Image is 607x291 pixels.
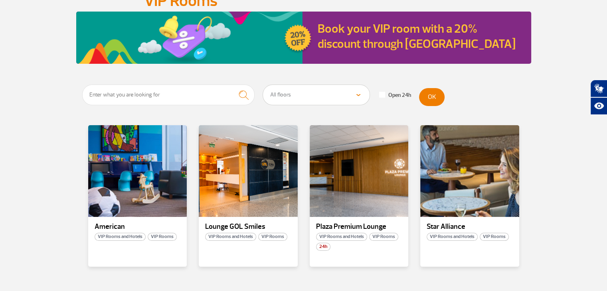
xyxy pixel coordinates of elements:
span: VIP Rooms [148,233,177,241]
p: Lounge GOL Smiles [205,223,291,231]
p: Plaza Premium Lounge [316,223,402,231]
p: Star Alliance [427,223,513,231]
input: Enter what you are looking for [82,85,255,105]
span: VIP Rooms and Hotels [95,233,146,241]
label: Open 24h [379,92,411,99]
span: VIP Rooms [258,233,287,241]
img: Book your VIP room with a 20% discount through GaleON [76,12,313,64]
span: VIP Rooms [369,233,398,241]
span: 24h [316,243,330,251]
button: Abrir tradutor de língua de sinais. [590,80,607,97]
span: VIP Rooms [480,233,509,241]
span: VIP Rooms and Hotels [205,233,256,241]
p: American [95,223,181,231]
span: VIP Rooms and Hotels [427,233,478,241]
button: Abrir recursos assistivos. [590,97,607,115]
a: Book your VIP room with a 20% discount through [GEOGRAPHIC_DATA] [318,21,516,51]
span: VIP Rooms and Hotels [316,233,367,241]
button: OK [419,88,445,106]
div: Plugin de acessibilidade da Hand Talk. [590,80,607,115]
